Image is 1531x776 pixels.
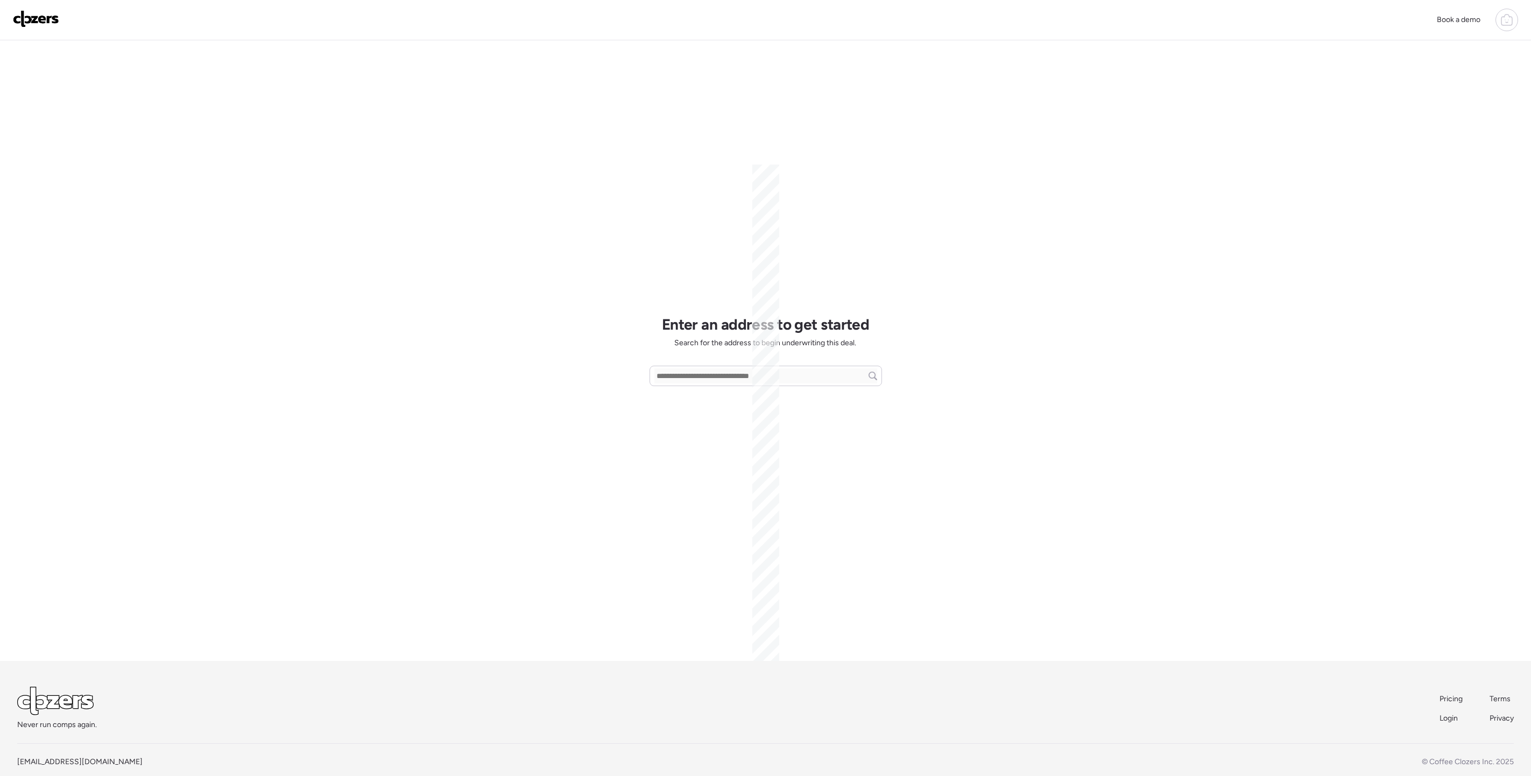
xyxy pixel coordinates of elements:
span: Never run comps again. [17,720,97,730]
img: Logo Light [17,687,94,715]
a: Terms [1490,694,1514,704]
span: Pricing [1440,694,1463,703]
h1: Enter an address to get started [662,315,870,333]
a: Privacy [1490,713,1514,724]
a: Pricing [1440,694,1464,704]
span: © Coffee Clozers Inc. 2025 [1422,757,1514,766]
a: [EMAIL_ADDRESS][DOMAIN_NAME] [17,757,143,766]
span: Privacy [1490,714,1514,723]
img: Logo [13,10,59,27]
span: Login [1440,714,1458,723]
span: Terms [1490,694,1511,703]
a: Login [1440,713,1464,724]
span: Book a demo [1437,15,1480,24]
span: Search for the address to begin underwriting this deal. [674,338,856,348]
